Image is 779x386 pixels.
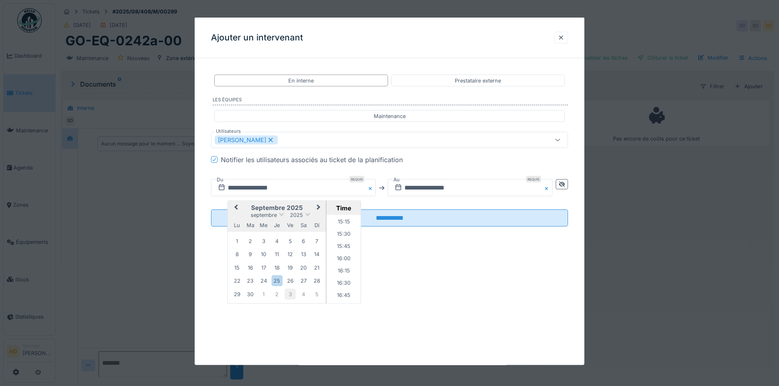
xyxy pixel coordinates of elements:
[272,235,283,246] div: Choose jeudi 4 septembre 2025
[231,234,323,301] div: Month septembre, 2025
[245,249,256,260] div: Choose mardi 9 septembre 2025
[311,249,322,260] div: Choose dimanche 14 septembre 2025
[251,212,277,218] span: septembre
[326,302,361,315] li: 17:00
[272,249,283,260] div: Choose jeudi 11 septembre 2025
[231,288,242,299] div: Choose lundi 29 septembre 2025
[367,179,376,196] button: Close
[272,219,283,230] div: jeudi
[328,204,359,212] div: Time
[455,77,501,85] div: Prestataire externe
[326,216,361,229] li: 15:15
[285,288,296,299] div: Choose vendredi 3 octobre 2025
[245,235,256,246] div: Choose mardi 2 septembre 2025
[298,235,309,246] div: Choose samedi 6 septembre 2025
[290,212,303,218] span: 2025
[526,176,541,183] div: Requis
[288,77,314,85] div: En interne
[258,275,269,286] div: Choose mercredi 24 septembre 2025
[326,229,361,241] li: 15:30
[221,155,403,165] div: Notifier les utilisateurs associés au ticket de la planification
[213,96,568,105] label: Les équipes
[272,288,283,299] div: Choose jeudi 2 octobre 2025
[258,219,269,230] div: mercredi
[326,278,361,290] li: 16:30
[231,235,242,246] div: Choose lundi 1 septembre 2025
[349,176,364,183] div: Requis
[214,128,242,135] label: Utilisateurs
[313,202,326,215] button: Next Month
[245,288,256,299] div: Choose mardi 30 septembre 2025
[311,235,322,246] div: Choose dimanche 7 septembre 2025
[374,112,406,120] div: Maintenance
[245,275,256,286] div: Choose mardi 23 septembre 2025
[211,33,303,43] h3: Ajouter un intervenant
[298,249,309,260] div: Choose samedi 13 septembre 2025
[298,288,309,299] div: Choose samedi 4 octobre 2025
[285,219,296,230] div: vendredi
[298,262,309,273] div: Choose samedi 20 septembre 2025
[326,215,361,303] ul: Time
[215,136,278,145] div: [PERSON_NAME]
[258,262,269,273] div: Choose mercredi 17 septembre 2025
[245,219,256,230] div: mardi
[326,241,361,253] li: 15:45
[231,262,242,273] div: Choose lundi 15 septembre 2025
[326,253,361,266] li: 16:00
[216,175,224,184] label: Du
[285,249,296,260] div: Choose vendredi 12 septembre 2025
[285,275,296,286] div: Choose vendredi 26 septembre 2025
[272,275,283,286] div: Choose jeudi 25 septembre 2025
[285,262,296,273] div: Choose vendredi 19 septembre 2025
[272,262,283,273] div: Choose jeudi 18 septembre 2025
[298,219,309,230] div: samedi
[258,235,269,246] div: Choose mercredi 3 septembre 2025
[229,202,242,215] button: Previous Month
[311,262,322,273] div: Choose dimanche 21 septembre 2025
[298,275,309,286] div: Choose samedi 27 septembre 2025
[231,249,242,260] div: Choose lundi 8 septembre 2025
[326,266,361,278] li: 16:15
[311,275,322,286] div: Choose dimanche 28 septembre 2025
[231,219,242,230] div: lundi
[326,290,361,302] li: 16:45
[245,262,256,273] div: Choose mardi 16 septembre 2025
[258,249,269,260] div: Choose mercredi 10 septembre 2025
[285,235,296,246] div: Choose vendredi 5 septembre 2025
[258,288,269,299] div: Choose mercredi 1 octobre 2025
[311,219,322,230] div: dimanche
[311,288,322,299] div: Choose dimanche 5 octobre 2025
[543,179,552,196] button: Close
[228,204,326,212] h2: septembre 2025
[393,175,400,184] label: Au
[231,275,242,286] div: Choose lundi 22 septembre 2025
